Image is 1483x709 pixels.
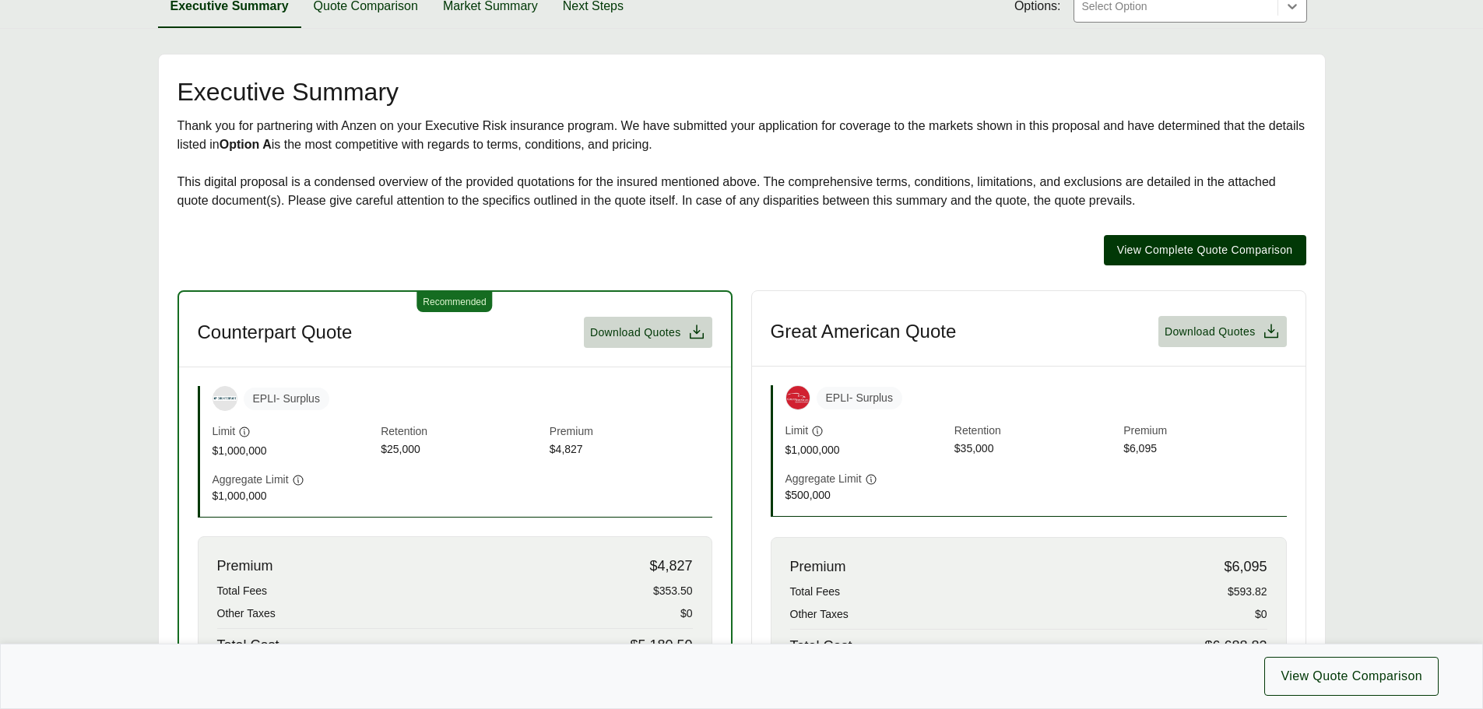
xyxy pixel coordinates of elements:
span: $6,095 [1123,440,1286,458]
span: EPLI - Surplus [817,387,902,409]
span: Total Cost [790,636,852,657]
span: Premium [550,423,712,441]
button: Download Quotes [584,317,712,348]
img: Great American [786,386,810,409]
span: $1,000,000 [213,488,375,504]
span: Total Cost [217,635,279,656]
span: View Quote Comparison [1281,667,1422,686]
h2: Executive Summary [177,79,1306,104]
span: $4,827 [550,441,712,459]
span: $35,000 [954,440,1117,458]
span: Aggregate Limit [785,471,862,487]
span: $25,000 [381,441,543,459]
span: Retention [381,423,543,441]
span: Aggregate Limit [213,472,289,488]
span: $4,827 [649,556,692,577]
span: Total Fees [790,584,841,600]
span: Premium [217,556,273,577]
span: $1,000,000 [785,442,948,458]
img: Counterpart [213,396,237,401]
span: $1,000,000 [213,443,375,459]
h3: Counterpart Quote [198,321,353,344]
strong: Option A [220,138,272,151]
span: Premium [790,556,846,577]
span: Retention [954,423,1117,440]
span: $500,000 [785,487,948,504]
span: Other Taxes [790,606,849,623]
h3: Great American Quote [771,320,957,343]
span: $6,688.82 [1204,636,1267,657]
span: $593.82 [1228,584,1267,600]
span: Limit [785,423,809,439]
div: Thank you for partnering with Anzen on your Executive Risk insurance program. We have submitted y... [177,117,1306,210]
span: $6,095 [1224,556,1267,577]
button: View Complete Quote Comparison [1104,235,1306,265]
span: Limit [213,423,236,440]
button: Download Quotes [1158,316,1287,347]
span: $0 [1255,606,1267,623]
span: EPLI - Surplus [244,388,329,410]
span: Premium [1123,423,1286,440]
span: $353.50 [653,583,693,599]
span: Download Quotes [1165,324,1256,340]
span: View Complete Quote Comparison [1117,242,1293,258]
span: Total Fees [217,583,268,599]
span: Other Taxes [217,605,276,622]
span: $0 [680,605,693,622]
span: $5,180.50 [630,635,692,656]
span: Download Quotes [590,325,681,341]
button: View Quote Comparison [1264,657,1439,696]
